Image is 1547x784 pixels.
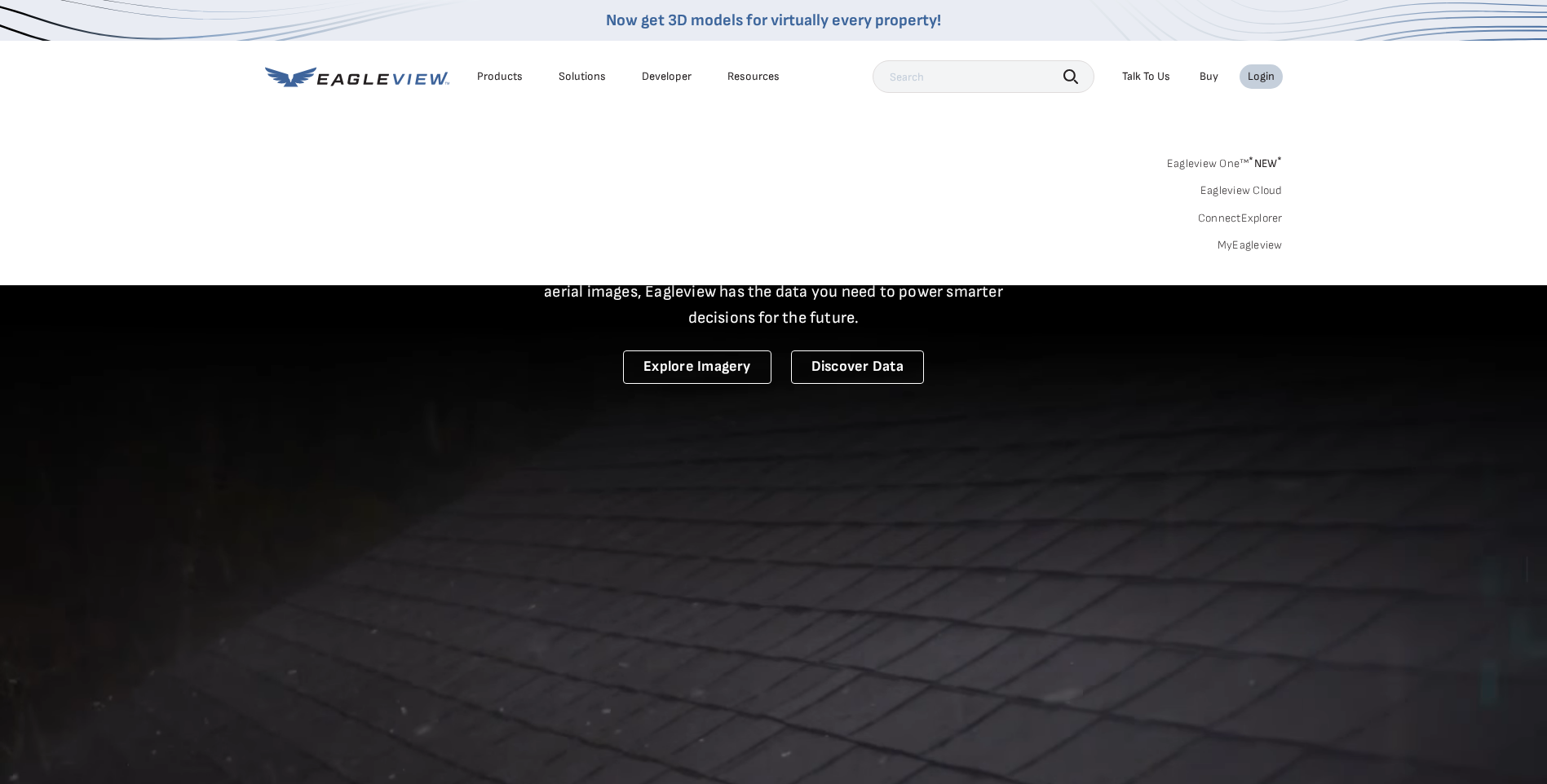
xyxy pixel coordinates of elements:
[642,69,692,84] a: Developer
[1200,69,1218,84] a: Buy
[727,69,780,84] div: Resources
[606,11,941,30] a: Now get 3D models for virtually every property!
[477,69,523,84] div: Products
[1167,152,1283,170] a: Eagleview One™*NEW*
[623,350,771,384] a: Explore Imagery
[1200,183,1283,198] a: Eagleview Cloud
[1249,156,1282,170] span: NEW
[1122,69,1170,84] div: Talk To Us
[524,253,1023,331] p: A new era starts here. Built on more than 3.5 billion high-resolution aerial images, Eagleview ha...
[791,350,924,384] a: Discover Data
[559,69,606,84] div: Solutions
[873,60,1094,93] input: Search
[1218,238,1283,253] a: MyEagleview
[1248,69,1275,84] div: Login
[1198,211,1283,226] a: ConnectExplorer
